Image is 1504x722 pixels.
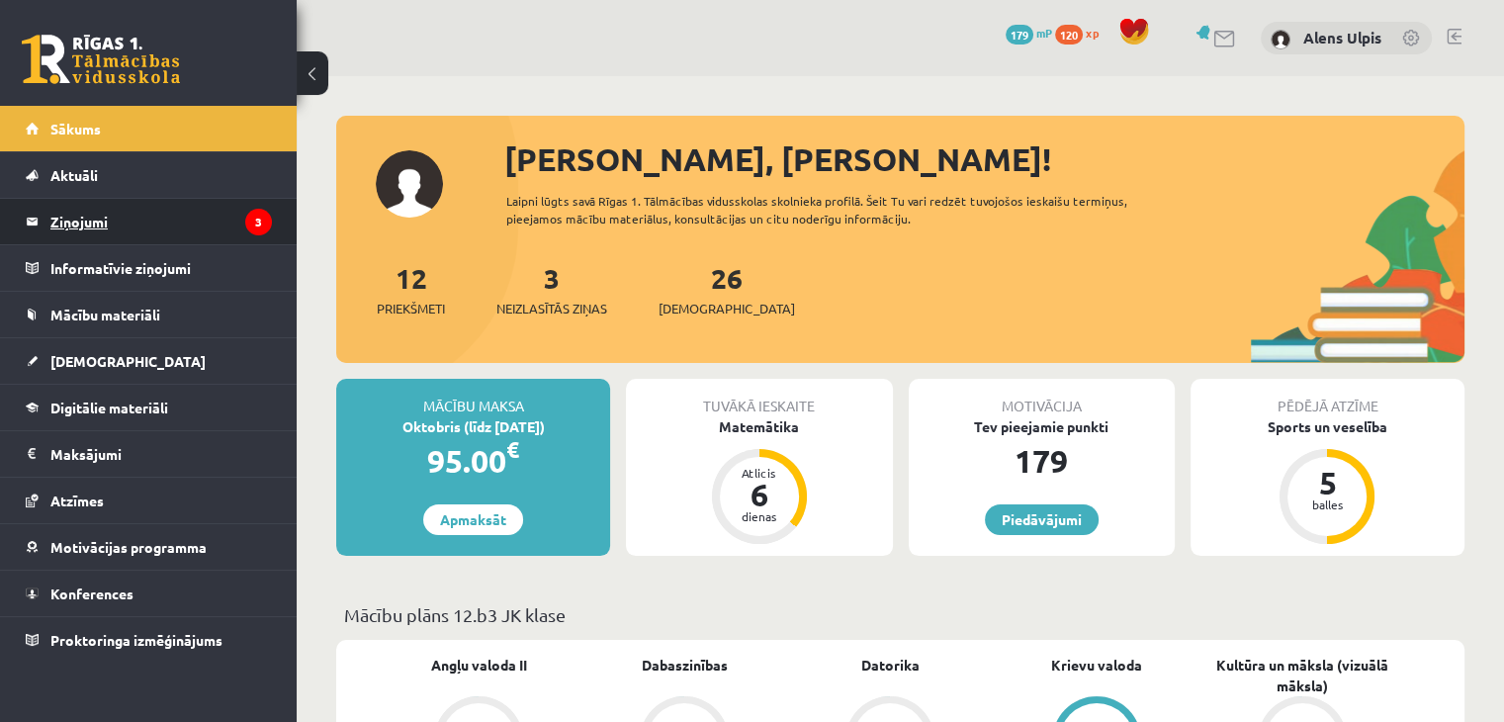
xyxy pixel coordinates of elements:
[50,585,133,602] span: Konferences
[1051,655,1142,676] a: Krievu valoda
[1086,25,1099,41] span: xp
[50,120,101,137] span: Sākums
[1006,25,1033,45] span: 179
[26,385,272,430] a: Digitālie materiāli
[50,306,160,323] span: Mācību materiāli
[909,416,1175,437] div: Tev pieejamie punkti
[50,245,272,291] legend: Informatīvie ziņojumi
[26,199,272,244] a: Ziņojumi3
[496,299,607,318] span: Neizlasītās ziņas
[496,260,607,318] a: 3Neizlasītās ziņas
[1191,379,1464,416] div: Pēdējā atzīme
[1297,498,1357,510] div: balles
[1036,25,1052,41] span: mP
[1303,28,1381,47] a: Alens Ulpis
[1055,25,1108,41] a: 120 xp
[336,416,610,437] div: Oktobris (līdz [DATE])
[26,338,272,384] a: [DEMOGRAPHIC_DATA]
[1191,416,1464,437] div: Sports un veselība
[506,192,1184,227] div: Laipni lūgts savā Rīgas 1. Tālmācības vidusskolas skolnieka profilā. Šeit Tu vari redzēt tuvojošo...
[50,199,272,244] legend: Ziņojumi
[504,135,1464,183] div: [PERSON_NAME], [PERSON_NAME]!
[423,504,523,535] a: Apmaksāt
[336,437,610,485] div: 95.00
[431,655,527,676] a: Angļu valoda II
[50,538,207,556] span: Motivācijas programma
[50,631,222,649] span: Proktoringa izmēģinājums
[26,524,272,570] a: Motivācijas programma
[1199,655,1405,696] a: Kultūra un māksla (vizuālā māksla)
[626,379,892,416] div: Tuvākā ieskaite
[861,655,920,676] a: Datorika
[50,166,98,184] span: Aktuāli
[26,152,272,198] a: Aktuāli
[26,478,272,523] a: Atzīmes
[26,106,272,151] a: Sākums
[26,571,272,616] a: Konferences
[26,292,272,337] a: Mācību materiāli
[730,467,789,479] div: Atlicis
[26,617,272,663] a: Proktoringa izmēģinājums
[26,245,272,291] a: Informatīvie ziņojumi
[26,431,272,477] a: Maksājumi
[50,352,206,370] span: [DEMOGRAPHIC_DATA]
[245,209,272,235] i: 3
[50,431,272,477] legend: Maksājumi
[50,492,104,509] span: Atzīmes
[1271,30,1290,49] img: Alens Ulpis
[1297,467,1357,498] div: 5
[626,416,892,437] div: Matemātika
[344,601,1457,628] p: Mācību plāns 12.b3 JK klase
[659,260,795,318] a: 26[DEMOGRAPHIC_DATA]
[377,260,445,318] a: 12Priekšmeti
[1055,25,1083,45] span: 120
[909,437,1175,485] div: 179
[336,379,610,416] div: Mācību maksa
[50,399,168,416] span: Digitālie materiāli
[1191,416,1464,547] a: Sports un veselība 5 balles
[377,299,445,318] span: Priekšmeti
[659,299,795,318] span: [DEMOGRAPHIC_DATA]
[730,510,789,522] div: dienas
[909,379,1175,416] div: Motivācija
[506,435,519,464] span: €
[985,504,1099,535] a: Piedāvājumi
[22,35,180,84] a: Rīgas 1. Tālmācības vidusskola
[642,655,728,676] a: Dabaszinības
[730,479,789,510] div: 6
[626,416,892,547] a: Matemātika Atlicis 6 dienas
[1006,25,1052,41] a: 179 mP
